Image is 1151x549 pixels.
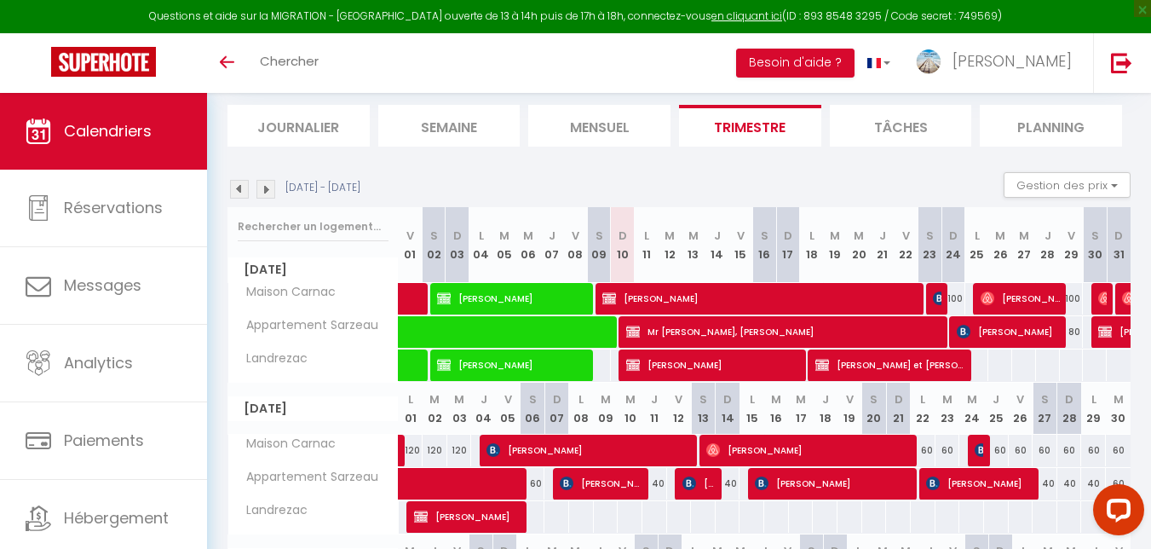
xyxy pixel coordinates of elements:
a: Chercher [247,33,331,93]
span: Messages [64,274,141,296]
div: 60 [911,435,935,466]
th: 05 [492,207,516,283]
span: [PERSON_NAME] [755,467,906,500]
th: 12 [658,207,682,283]
span: Paiements [64,430,144,451]
th: 01 [399,207,423,283]
span: Hébergement [64,507,169,529]
abbr: D [453,228,462,244]
span: [PERSON_NAME] [957,315,1060,348]
th: 09 [587,207,611,283]
abbr: L [1091,391,1096,407]
abbr: L [578,391,584,407]
a: [PERSON_NAME] [399,435,407,467]
th: 11 [642,383,667,435]
th: 21 [886,383,911,435]
th: 08 [564,207,588,283]
abbr: J [993,391,999,407]
th: 13 [691,383,716,435]
span: Réservations [64,197,163,218]
abbr: L [750,391,755,407]
a: en cliquant ici [711,9,782,23]
abbr: D [1065,391,1073,407]
li: Trimestre [679,105,821,147]
div: 40 [1033,468,1057,500]
abbr: M [429,391,440,407]
abbr: L [920,391,925,407]
div: 40 [642,468,667,500]
abbr: M [1019,228,1029,244]
div: 120 [423,435,447,466]
span: [PERSON_NAME] [706,434,905,466]
span: Chercher [260,52,319,70]
abbr: D [949,228,958,244]
abbr: V [1016,391,1024,407]
th: 22 [911,383,935,435]
th: 18 [813,383,837,435]
abbr: M [995,228,1005,244]
span: Appartement Sarzeau [231,468,383,487]
span: [PERSON_NAME] [975,434,982,466]
th: 18 [800,207,824,283]
th: 31 [1107,207,1131,283]
abbr: M [625,391,636,407]
th: 29 [1081,383,1106,435]
th: 30 [1106,383,1131,435]
abbr: S [529,391,537,407]
abbr: D [553,391,561,407]
div: Domaine: [DOMAIN_NAME] [44,44,193,58]
abbr: V [675,391,682,407]
th: 28 [1057,383,1082,435]
abbr: S [1041,391,1049,407]
span: [PERSON_NAME] [1098,282,1106,315]
iframe: LiveChat chat widget [1079,477,1151,549]
span: [PERSON_NAME] [602,282,920,315]
th: 08 [569,383,594,435]
abbr: V [1068,228,1075,244]
th: 06 [521,383,545,435]
th: 07 [544,383,569,435]
abbr: D [784,228,792,244]
span: [PERSON_NAME] [952,50,1072,72]
abbr: S [761,228,768,244]
abbr: L [809,228,814,244]
abbr: D [619,228,627,244]
div: 100 [941,283,965,315]
th: 14 [705,207,729,283]
div: Domaine [88,101,131,112]
th: 16 [752,207,776,283]
abbr: V [846,391,854,407]
div: 120 [447,435,472,466]
th: 12 [667,383,692,435]
th: 17 [776,207,800,283]
li: Mensuel [528,105,670,147]
span: Mr [PERSON_NAME], [PERSON_NAME] [626,315,944,348]
span: [PERSON_NAME] [626,349,801,381]
abbr: M [796,391,806,407]
abbr: J [651,391,658,407]
abbr: D [1114,228,1123,244]
abbr: V [504,391,512,407]
th: 25 [965,207,989,283]
img: tab_keywords_by_traffic_grey.svg [193,99,207,113]
abbr: L [644,228,649,244]
img: logout [1111,52,1132,73]
th: 04 [469,207,493,283]
th: 26 [1009,383,1033,435]
div: 60 [1106,435,1131,466]
abbr: S [430,228,438,244]
th: 20 [847,207,871,283]
div: 100 [1060,283,1084,315]
abbr: M [688,228,699,244]
th: 25 [984,383,1009,435]
th: 07 [540,207,564,283]
span: [PERSON_NAME] et [PERSON_NAME] [815,349,966,381]
abbr: M [830,228,840,244]
th: 02 [422,207,446,283]
div: 120 [399,435,423,466]
abbr: J [714,228,721,244]
button: Besoin d'aide ? [736,49,855,78]
abbr: L [408,391,413,407]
